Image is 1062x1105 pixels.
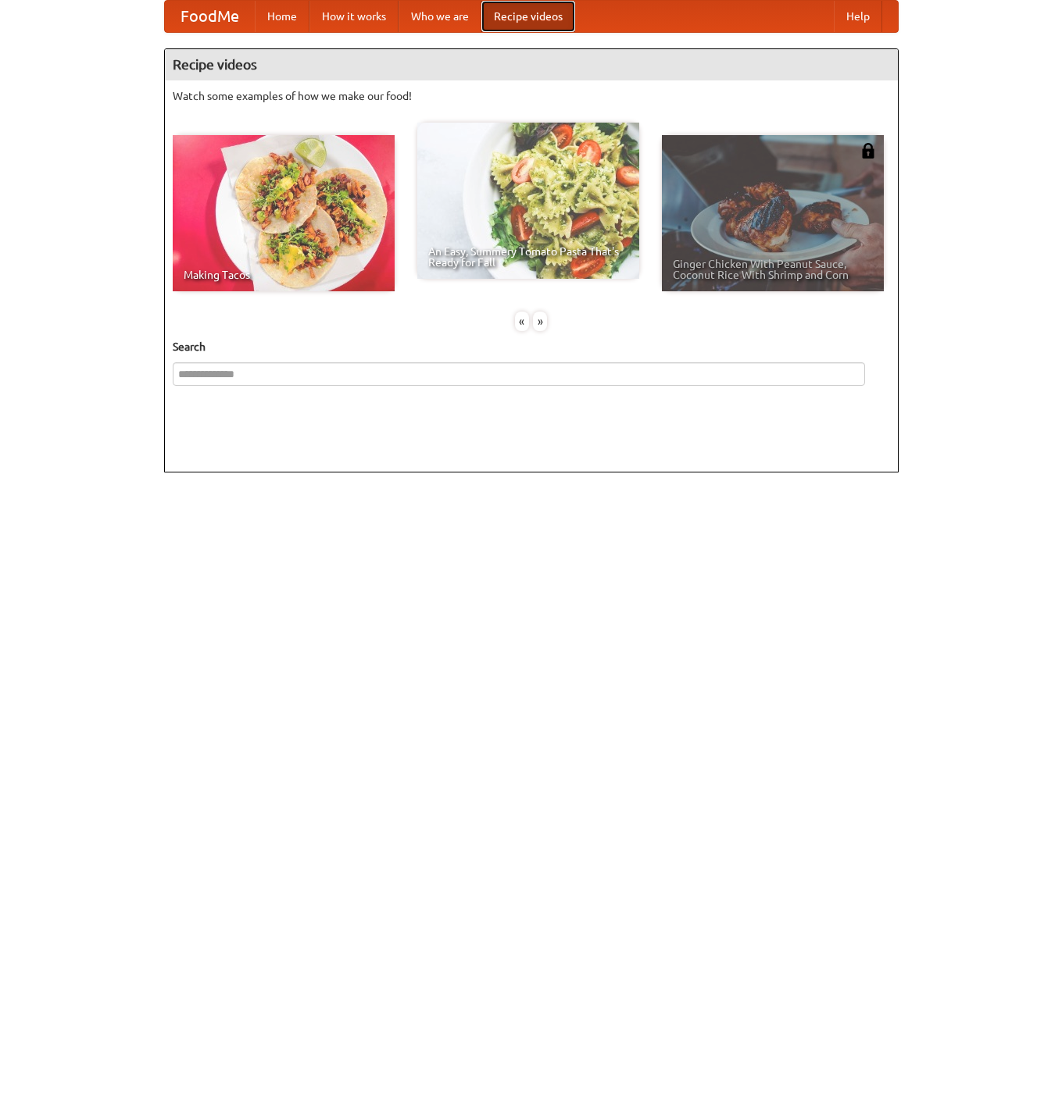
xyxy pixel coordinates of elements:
h4: Recipe videos [165,49,898,80]
h5: Search [173,339,890,355]
span: Making Tacos [184,269,384,280]
a: FoodMe [165,1,255,32]
a: An Easy, Summery Tomato Pasta That's Ready for Fall [417,123,639,279]
a: Who we are [399,1,481,32]
p: Watch some examples of how we make our food! [173,88,890,104]
a: Help [834,1,882,32]
div: « [515,312,529,331]
img: 483408.png [860,143,876,159]
a: How it works [309,1,399,32]
span: An Easy, Summery Tomato Pasta That's Ready for Fall [428,246,628,268]
a: Home [255,1,309,32]
a: Making Tacos [173,135,395,291]
a: Recipe videos [481,1,575,32]
div: » [533,312,547,331]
